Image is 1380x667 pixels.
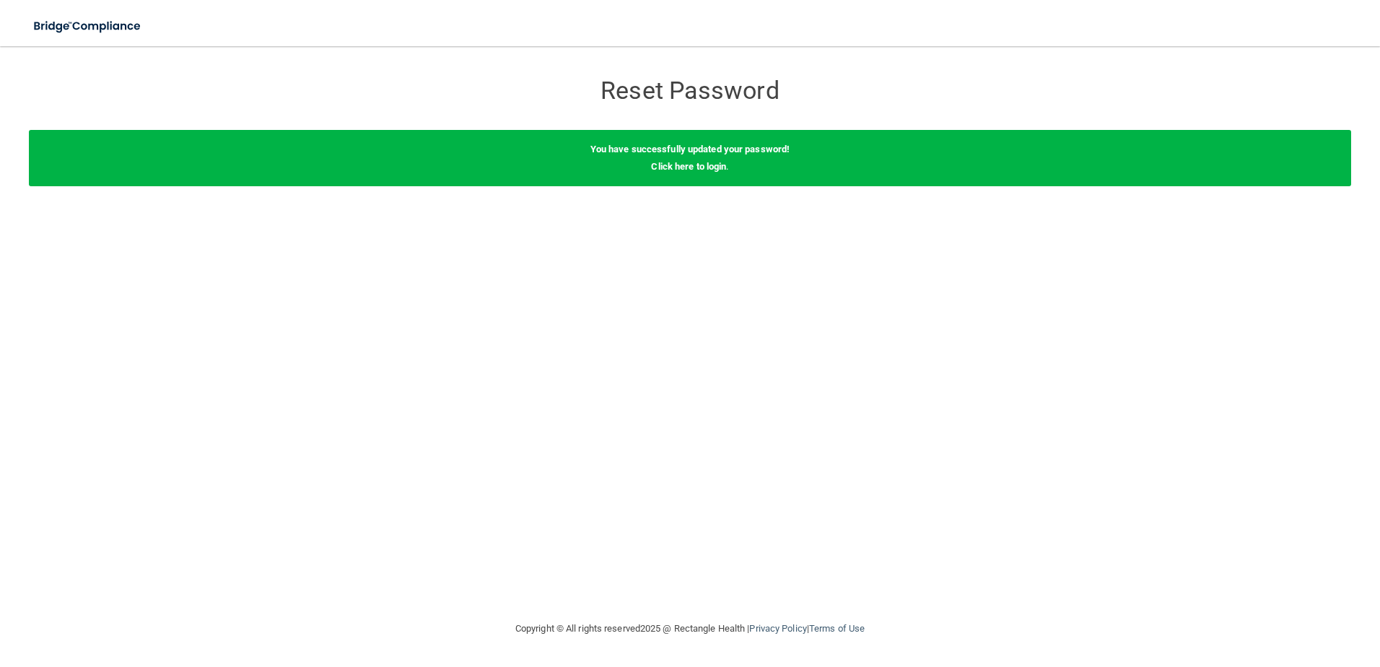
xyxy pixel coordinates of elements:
div: Copyright © All rights reserved 2025 @ Rectangle Health | | [427,606,953,652]
iframe: Drift Widget Chat Controller [1130,564,1363,622]
a: Terms of Use [809,623,865,634]
a: Click here to login [651,161,726,172]
b: You have successfully updated your password! [590,144,790,154]
img: bridge_compliance_login_screen.278c3ca4.svg [22,12,154,41]
div: . [29,130,1351,186]
h3: Reset Password [427,77,953,104]
a: Privacy Policy [749,623,806,634]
